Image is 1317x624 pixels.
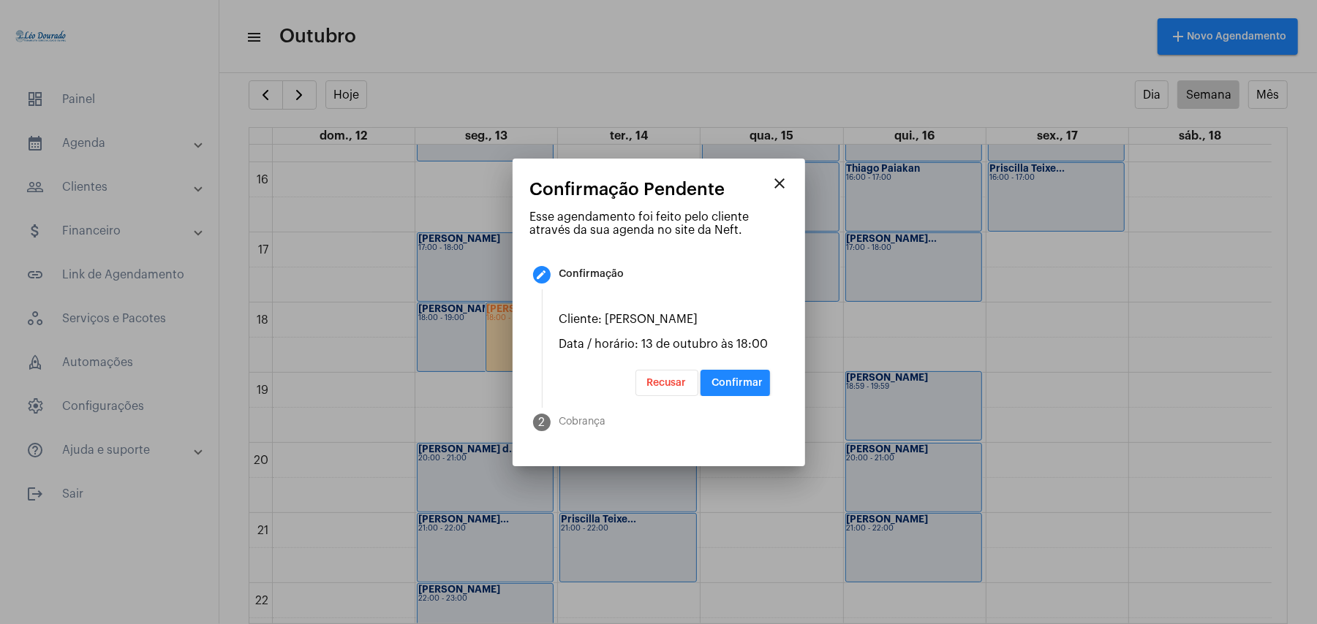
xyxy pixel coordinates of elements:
[530,210,788,237] p: Esse agendamento foi feito pelo cliente através da sua agenda no site da Neft.
[530,180,725,199] span: Confirmação Pendente
[559,269,624,280] div: Confirmação
[559,313,770,326] p: Cliente: [PERSON_NAME]
[536,269,548,281] mat-icon: create
[771,175,789,192] mat-icon: close
[701,370,770,396] button: Confirmar
[635,370,698,396] button: Recusar
[538,416,545,429] span: 2
[647,378,687,388] span: Recusar
[559,416,606,427] div: Cobrança
[712,378,763,388] span: Confirmar
[559,338,770,351] p: Data / horário: 13 de outubro às 18:00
